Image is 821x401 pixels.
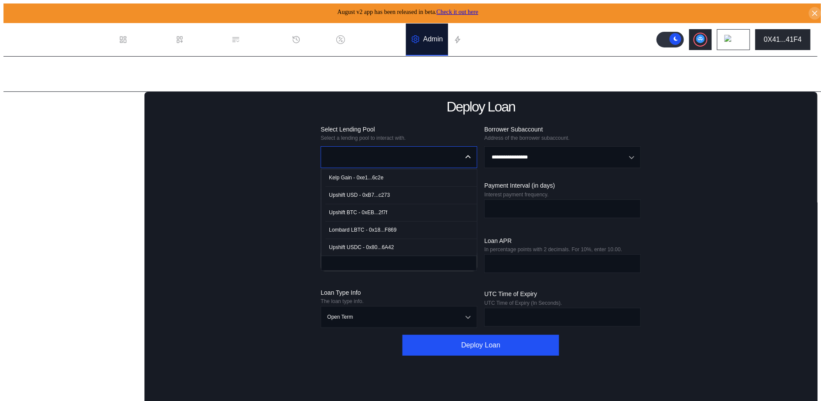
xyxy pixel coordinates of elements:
div: Set Loans Deployer and Operator [21,155,127,166]
div: Set Loan Fees [21,217,127,228]
div: Deploy Loan [21,115,127,125]
a: Automations [448,24,509,56]
div: Borrower Subaccount [484,125,641,133]
div: UTC Time of Expiry [484,290,641,298]
div: History [304,36,326,44]
button: Deploy Loan [402,335,559,356]
a: Permissions [226,24,287,56]
div: Collateral [15,330,45,338]
a: Discount Factors [331,24,406,56]
div: Update Processing Hour and Issuance Limits [21,169,127,187]
div: Upshift USD - 0xB7...c273 [329,192,390,198]
div: Interest payment frequency. [484,192,641,198]
div: Subaccounts [15,259,56,267]
button: Upshift USDC - 0x80...6A42 [322,239,477,256]
div: Select Lending Pool [321,125,477,133]
button: Close menu [321,146,477,168]
div: UTC Time of Expiry (In Seconds). [484,300,641,306]
div: Dashboard [131,36,165,44]
a: Dashboard [114,24,170,56]
button: Upshift USD - 0xB7...c273 [322,187,477,204]
div: Call Loan [21,231,127,241]
div: Upshift USDC - 0x80...6A42 [329,244,394,250]
button: chain logo [717,29,750,50]
a: Loan Book [170,24,226,56]
div: Open Term [327,314,353,320]
button: Lombard LBTC - 0x18...F869 [322,222,477,239]
div: 0X41...41F4 [764,36,802,44]
a: Check it out here [436,9,478,15]
div: Accept Loan Principal [21,142,127,152]
div: In percentage points with 2 decimals. For 10%, enter 10.00. [484,246,641,253]
button: 0X41...41F4 [755,29,811,50]
span: August v2 app has been released in beta. [338,9,479,15]
div: Loan Type Info [321,289,477,297]
div: Kelp Gain - 0xe1...6c2e [329,175,383,181]
div: Discount Factors [349,36,401,44]
div: Loan Book [188,36,221,44]
div: Change Loan APR [21,204,127,214]
div: Select a lending pool to interact with. [321,135,477,141]
button: Upshift BTC - 0xEB...2f7f [322,204,477,222]
div: Admin [423,35,443,43]
div: Permissions [244,36,281,44]
div: Admin Page [10,66,77,82]
div: Lombard LBTC - 0x18...F869 [329,227,396,233]
div: Set Withdrawal [12,300,142,312]
div: Deploy Loan [446,99,515,115]
button: Kelp Gain - 0xe1...6c2e [322,169,477,187]
button: Open menu [484,146,641,168]
div: Withdraw to Lender [12,285,142,297]
div: Set Loan Fees [12,314,142,326]
div: Address of the borrower subaccount. [484,135,641,141]
div: The loan type info. [321,298,477,304]
button: Open menu [321,306,477,328]
img: chain logo [724,35,734,44]
div: Pause Deposits and Withdrawals [21,190,127,201]
div: Lending Pools [15,103,59,111]
div: Balance Collateral [15,345,72,353]
div: Loan APR [484,237,641,245]
div: Liquidate Loan [21,244,127,255]
div: Fund Loan [21,128,127,139]
div: Loans [15,273,34,281]
div: Automations [466,36,504,44]
div: Payment Interval (in days) [484,182,641,189]
a: Admin [406,24,448,56]
div: Upshift BTC - 0xEB...2f7f [329,209,387,216]
a: History [287,24,331,56]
